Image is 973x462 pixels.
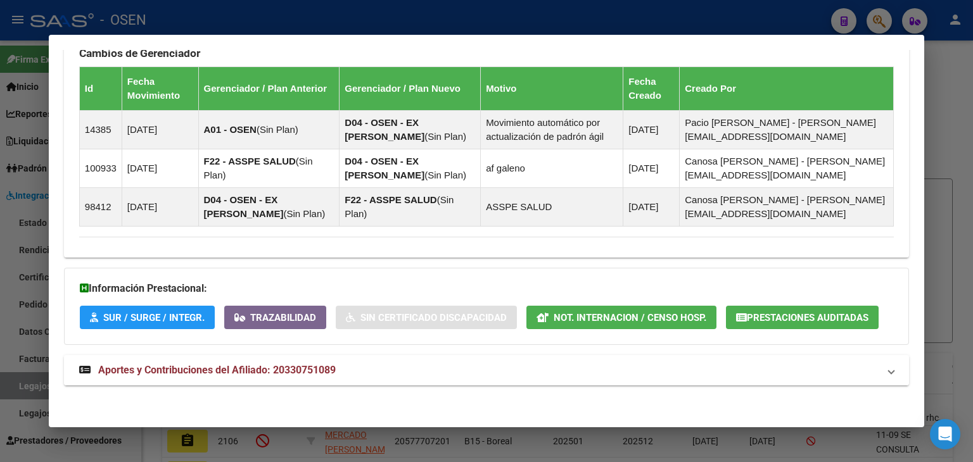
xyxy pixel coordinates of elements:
strong: F22 - ASSPE SALUD [345,194,436,205]
td: ( ) [340,187,481,226]
button: Not. Internacion / Censo Hosp. [526,306,716,329]
td: ( ) [340,149,481,187]
th: Fecha Creado [623,66,680,110]
td: [DATE] [623,187,680,226]
strong: D04 - OSEN - EX [PERSON_NAME] [345,117,424,142]
td: Pacio [PERSON_NAME] - [PERSON_NAME][EMAIL_ADDRESS][DOMAIN_NAME] [680,110,894,149]
td: Canosa [PERSON_NAME] - [PERSON_NAME][EMAIL_ADDRESS][DOMAIN_NAME] [680,187,894,226]
span: Aportes y Contribuciones del Afiliado: 20330751089 [98,364,336,376]
td: 98412 [79,187,122,226]
td: ( ) [340,110,481,149]
strong: A01 - OSEN [204,124,257,135]
td: [DATE] [122,187,198,226]
h3: Cambios de Gerenciador [79,46,894,60]
span: Trazabilidad [250,312,316,323]
td: ( ) [198,187,340,226]
mat-expansion-panel-header: Aportes y Contribuciones del Afiliado: 20330751089 [64,355,909,385]
th: Gerenciador / Plan Anterior [198,66,340,110]
strong: F22 - ASSPE SALUD [204,156,296,166]
h3: Información Prestacional: [80,281,893,296]
span: Not. Internacion / Censo Hosp. [554,312,706,323]
span: Sin Plan [260,124,295,135]
span: Sin Plan [428,170,463,180]
div: Open Intercom Messenger [930,419,960,449]
th: Gerenciador / Plan Nuevo [340,66,481,110]
td: 14385 [79,110,122,149]
span: Sin Certificado Discapacidad [360,312,507,323]
strong: D04 - OSEN - EX [PERSON_NAME] [204,194,284,219]
th: Id [79,66,122,110]
td: Canosa [PERSON_NAME] - [PERSON_NAME][EMAIL_ADDRESS][DOMAIN_NAME] [680,149,894,187]
td: [DATE] [623,110,680,149]
td: ( ) [198,110,340,149]
strong: D04 - OSEN - EX [PERSON_NAME] [345,156,424,180]
td: [DATE] [122,110,198,149]
span: SUR / SURGE / INTEGR. [103,312,205,323]
span: Sin Plan [428,131,463,142]
td: ASSPE SALUD [481,187,623,226]
td: 100933 [79,149,122,187]
th: Fecha Movimiento [122,66,198,110]
button: SUR / SURGE / INTEGR. [80,306,215,329]
span: Prestaciones Auditadas [747,312,868,323]
th: Creado Por [680,66,894,110]
span: Sin Plan [345,194,454,219]
td: [DATE] [623,149,680,187]
td: Movimiento automático por actualización de padrón ágil [481,110,623,149]
td: [DATE] [122,149,198,187]
button: Prestaciones Auditadas [726,306,879,329]
td: ( ) [198,149,340,187]
button: Sin Certificado Discapacidad [336,306,517,329]
span: Sin Plan [286,208,322,219]
button: Trazabilidad [224,306,326,329]
td: af galeno [481,149,623,187]
span: Sin Plan [204,156,313,180]
th: Motivo [481,66,623,110]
